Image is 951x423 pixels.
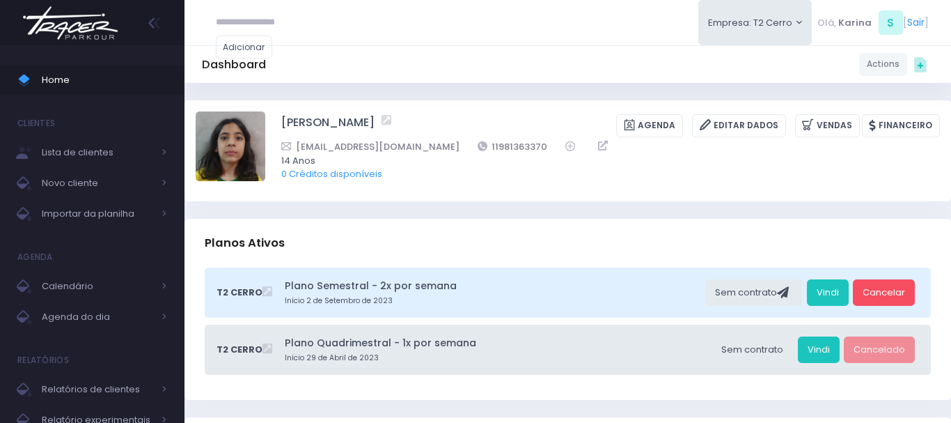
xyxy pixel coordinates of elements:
a: Sair [907,15,925,30]
a: 0 Créditos disponíveis [281,167,382,180]
div: [ ] [812,7,934,38]
a: [EMAIL_ADDRESS][DOMAIN_NAME] [281,139,459,154]
span: T2 Cerro [217,286,262,300]
a: Plano Quadrimestral - 1x por semana [285,336,707,351]
a: Cancelar [853,279,915,306]
span: Agenda do dia [42,308,153,326]
div: Sem contrato [705,279,802,306]
h3: Planos Ativos [205,223,285,263]
span: 14 Anos [281,154,922,168]
span: Olá, [817,16,836,30]
a: Vendas [795,114,860,137]
span: Novo cliente [42,174,153,192]
span: Home [42,71,167,89]
small: Início 29 de Abril de 2023 [285,353,707,364]
a: Adicionar [216,36,273,59]
img: Miguel do Val Pacheco [196,111,265,181]
span: Karina [838,16,872,30]
a: Editar Dados [692,114,786,137]
a: Vindi [798,337,840,363]
span: Importar da planilha [42,205,153,223]
div: Sem contrato [712,337,793,363]
label: Alterar foto de perfil [196,111,265,185]
a: Plano Semestral - 2x por semana [285,279,701,293]
span: T2 Cerro [217,343,262,357]
a: Vindi [807,279,849,306]
h4: Agenda [17,243,53,271]
h4: Relatórios [17,346,69,374]
small: Início 2 de Setembro de 2023 [285,295,701,307]
span: S [879,10,903,35]
div: Quick actions [907,51,934,77]
span: Lista de clientes [42,144,153,162]
a: 11981363370 [478,139,548,154]
a: Actions [859,53,907,76]
a: Agenda [616,114,683,137]
span: Relatórios de clientes [42,380,153,399]
span: Calendário [42,277,153,295]
a: Financeiro [862,114,940,137]
h4: Clientes [17,109,55,137]
h5: Dashboard [202,58,266,72]
a: [PERSON_NAME] [281,114,375,137]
